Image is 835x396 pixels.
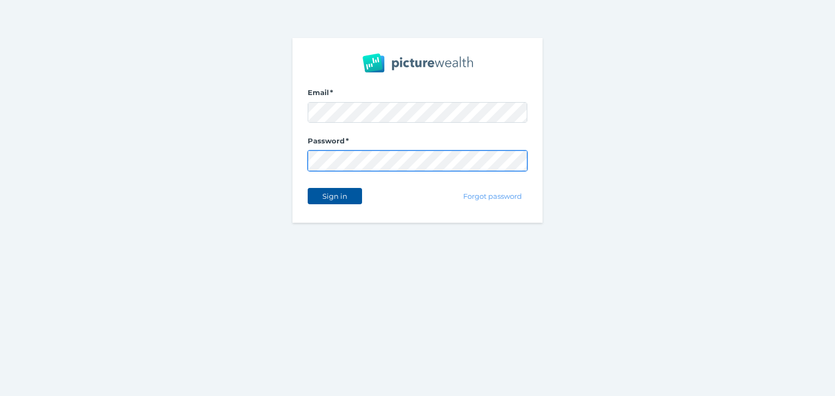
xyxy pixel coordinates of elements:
[363,53,473,73] img: PW
[458,188,527,204] button: Forgot password
[317,192,352,200] span: Sign in
[308,88,527,102] label: Email
[308,136,527,150] label: Password
[308,188,362,204] button: Sign in
[459,192,527,200] span: Forgot password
